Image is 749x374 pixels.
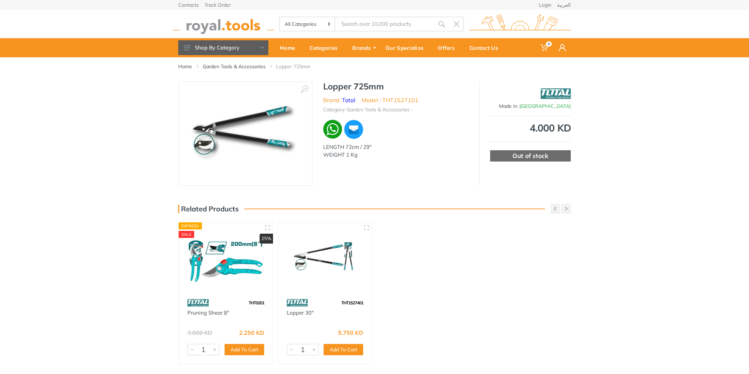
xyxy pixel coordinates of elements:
a: Home [178,63,192,70]
a: Home [275,38,304,57]
input: Site search [335,17,434,31]
button: Add To Cart [324,344,363,355]
span: 0 [546,41,552,47]
div: SALE [179,231,194,238]
li: Model : THT1527101 [362,96,418,104]
a: Total [342,97,355,104]
a: Track Order [204,2,231,7]
div: LENGTH 72cm / 29" [323,143,468,151]
img: royal.tools Logo [469,14,571,34]
nav: breadcrumb [178,63,571,70]
img: ma.webp [343,119,364,140]
div: Categories [304,40,347,55]
li: Category: Garden Tools & Accessories - [323,106,413,113]
img: royal.tools Logo [173,14,274,34]
div: Offers [433,40,464,55]
a: العربية [557,2,571,7]
div: 25% [260,234,273,244]
img: 86.webp [287,297,308,309]
div: Our Specialize [381,40,433,55]
div: 4.000 KD [490,123,571,133]
div: 3.000 KD [187,330,212,335]
a: Our Specialize [381,38,433,57]
img: Royal Tools - Lopper 30 [285,229,366,290]
img: Royal Tools - Lopper 725mm [187,89,303,178]
a: Offers [433,38,464,57]
span: THT0201 [249,300,264,305]
div: WEIGHT 1 Kg [323,151,468,159]
div: 2.250 KD [239,330,264,335]
a: Login [539,2,551,7]
a: Contact Us [464,38,508,57]
div: Brands [347,40,381,55]
div: Express [179,222,202,229]
a: Categories [304,38,347,57]
li: Lopper 725mm [276,63,321,70]
button: Add To Cart [225,344,264,355]
div: Home [275,40,304,55]
a: Contacts [178,2,199,7]
a: 0 [536,38,554,57]
a: Garden Tools & Accessories [203,63,266,70]
div: Out of stock [490,150,571,162]
div: Made In : [490,103,571,110]
div: 5.750 KD [338,330,363,335]
span: [GEOGRAPHIC_DATA] [520,103,571,109]
img: Royal Tools - Pruning Shear 8 [185,229,266,290]
span: THT1527401 [341,300,363,305]
img: wa.webp [323,120,342,139]
img: Total [541,85,571,103]
button: Shop By Category [178,40,268,55]
img: 86.webp [187,297,209,309]
a: Lopper 30" [287,309,314,316]
li: Brand : [323,96,355,104]
a: Pruning Shear 8" [187,309,229,316]
select: Category [280,17,335,31]
h3: Related Products [178,205,239,213]
h1: Lopper 725mm [323,81,468,92]
div: Contact Us [464,40,508,55]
